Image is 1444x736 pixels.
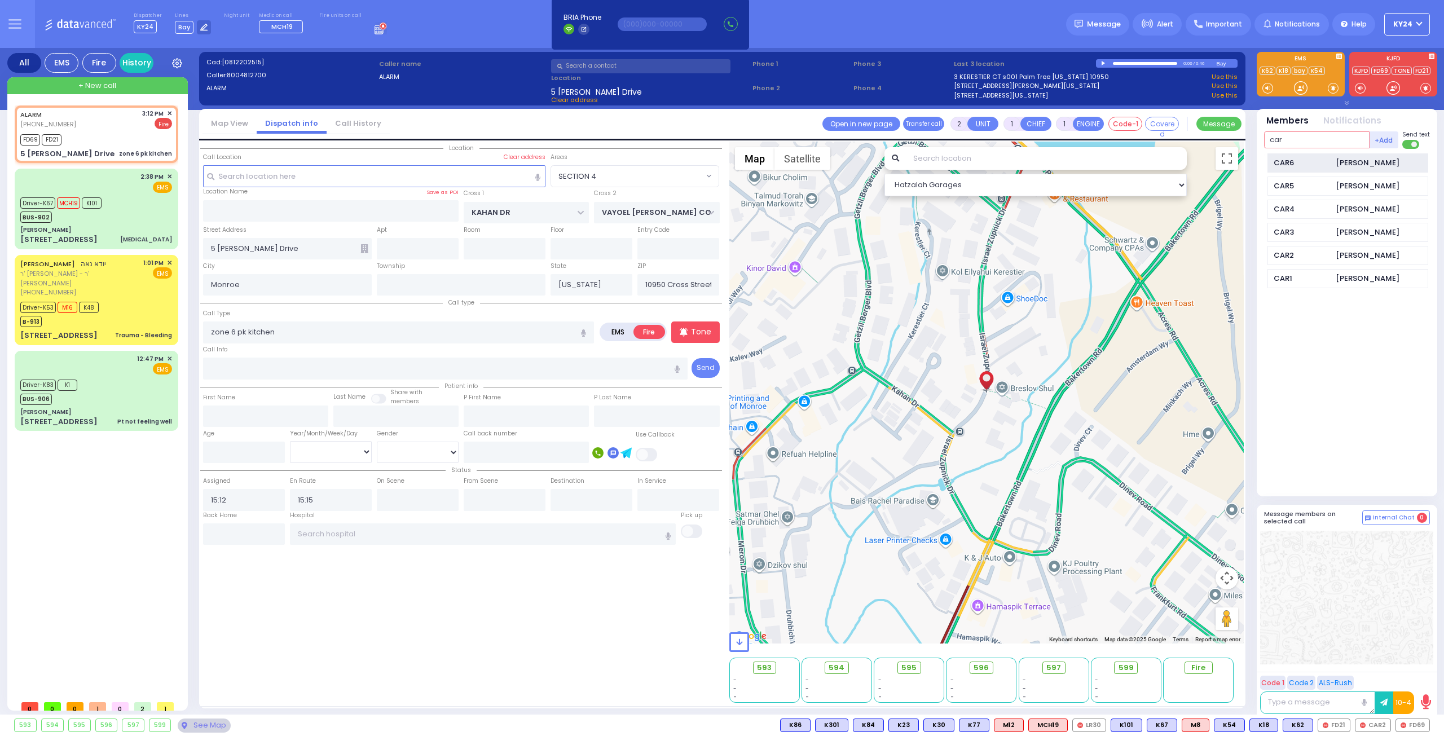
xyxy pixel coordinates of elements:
span: - [1095,676,1098,684]
label: ALARM [206,83,375,93]
span: 597 [1046,662,1061,673]
div: [STREET_ADDRESS] [20,416,98,428]
span: Location [443,144,479,152]
span: Phone 1 [752,59,849,69]
img: message.svg [1075,20,1083,28]
div: 0:46 [1195,57,1205,70]
button: 10-4 [1393,691,1414,714]
span: 0 [21,702,38,711]
div: K301 [815,719,848,732]
div: BLS [923,719,954,732]
button: ALS-Rush [1317,676,1354,690]
div: BLS [1249,719,1278,732]
label: Gender [377,429,398,438]
span: [PHONE_NUMBER] [20,120,76,129]
span: MCH19 [271,22,293,31]
a: FD21 [1413,67,1430,75]
button: Covered [1145,117,1179,131]
span: 594 [829,662,844,673]
span: 599 [1119,662,1134,673]
div: K23 [888,719,919,732]
img: red-radio-icon.svg [1401,722,1406,728]
button: Code 2 [1287,676,1315,690]
button: KY24 [1384,13,1430,36]
div: FD69 [1395,719,1430,732]
div: zone 6 pk kitchen [119,149,172,158]
span: - [878,676,882,684]
label: Use Callback [636,430,675,439]
span: MCH19 [57,197,80,209]
div: Bay [1216,59,1238,68]
a: TONE [1392,67,1412,75]
div: [MEDICAL_DATA] [120,235,172,244]
label: Fire units on call [319,12,362,19]
a: Use this [1212,72,1238,82]
a: ALARM [20,110,42,119]
label: Caller name [379,59,548,69]
span: members [390,397,419,406]
span: KY24 [1393,19,1412,29]
span: Status [446,466,477,474]
label: ALARM [379,72,548,82]
span: ר' [PERSON_NAME] - ר' [PERSON_NAME] [20,269,139,288]
span: [0812202515] [222,58,264,67]
label: Assigned [203,477,231,486]
small: Share with [390,388,422,396]
span: 595 [901,662,917,673]
span: EMS [153,267,172,279]
label: Street Address [203,226,246,235]
span: BUS-906 [20,394,52,405]
label: Turn off text [1402,139,1420,150]
span: SECTION 4 [551,166,703,186]
span: ✕ [167,354,172,364]
img: red-radio-icon.svg [1077,722,1083,728]
div: 596 [96,719,117,731]
label: P First Name [464,393,501,402]
button: Show street map [735,147,774,170]
div: 0:00 [1183,57,1193,70]
div: [PERSON_NAME] [1336,227,1399,238]
label: Cross 1 [464,189,484,198]
div: 5 [PERSON_NAME] Drive [20,148,115,160]
span: 0 [112,702,129,711]
div: Trauma - Bleeding [115,331,172,340]
div: ALS [994,719,1024,732]
span: FD21 [42,134,61,146]
img: comment-alt.png [1365,515,1371,521]
div: CAR4 [1274,204,1330,215]
label: State [551,262,566,271]
span: - [805,676,809,684]
button: Transfer call [903,117,944,131]
label: Cross 2 [594,189,617,198]
a: Call History [327,118,390,129]
label: EMS [1257,56,1345,64]
div: M12 [994,719,1024,732]
div: Pt not feeling well [117,417,172,426]
label: Save as POI [426,188,459,196]
div: [PERSON_NAME] [1336,157,1399,169]
div: ALS KJ [1182,719,1209,732]
img: red-radio-icon.svg [1323,722,1328,728]
label: First Name [203,393,235,402]
div: See map [178,719,231,733]
a: 3 KERESTIER CT s001 Palm Tree [US_STATE] 10950 [954,72,1109,82]
h5: Message members on selected call [1264,510,1362,525]
label: Destination [551,477,584,486]
label: City [203,262,215,271]
button: Send [692,358,720,378]
label: In Service [637,477,666,486]
label: Entry Code [637,226,670,235]
label: Call Location [203,153,241,162]
span: - [950,676,954,684]
input: Search member [1264,131,1370,148]
span: - [805,684,809,693]
span: Phone 2 [752,83,849,93]
div: LR30 [1072,719,1106,732]
a: History [120,53,153,73]
a: K62 [1260,67,1275,75]
span: Other building occupants [360,244,368,253]
button: +Add [1370,131,1399,148]
span: Driver-K67 [20,197,55,209]
label: Back Home [203,511,237,520]
label: ZIP [637,262,646,271]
